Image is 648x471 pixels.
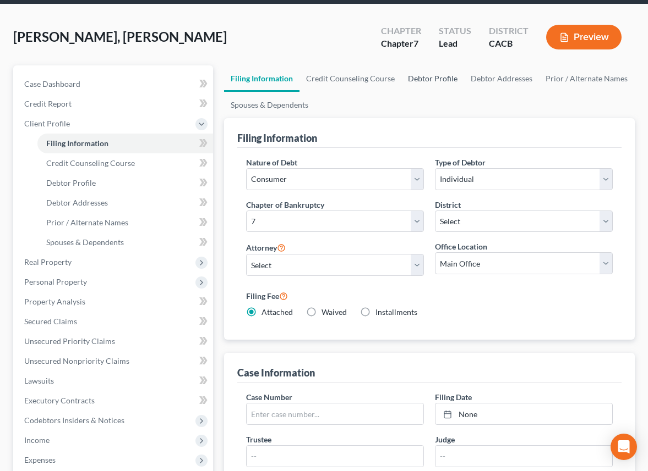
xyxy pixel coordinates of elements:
div: Chapter [381,25,421,37]
span: Credit Counseling Course [46,158,135,168]
span: Unsecured Nonpriority Claims [24,356,129,365]
a: Case Dashboard [15,74,213,94]
span: Client Profile [24,119,70,128]
span: Executory Contracts [24,396,95,405]
span: Unsecured Priority Claims [24,336,115,346]
div: Open Intercom Messenger [611,434,637,460]
a: Credit Report [15,94,213,114]
span: Secured Claims [24,317,77,326]
span: Income [24,435,50,445]
input: Enter case number... [247,403,423,424]
span: Codebtors Insiders & Notices [24,415,124,425]
div: Chapter [381,37,421,50]
a: Prior / Alternate Names [37,213,213,232]
label: Nature of Debt [246,157,297,168]
a: Filing Information [224,65,300,92]
a: None [435,403,612,424]
span: Real Property [24,257,72,267]
label: Type of Debtor [435,157,486,168]
span: [PERSON_NAME], [PERSON_NAME] [13,29,227,45]
span: Filing Information [46,138,108,148]
div: Status [439,25,471,37]
span: Property Analysis [24,297,85,306]
input: -- [247,446,423,467]
label: Office Location [435,241,487,252]
div: District [489,25,529,37]
button: Preview [546,25,622,49]
div: Case Information [237,366,315,379]
label: Attorney [246,241,286,254]
span: 7 [413,38,418,48]
a: Debtor Profile [37,173,213,193]
a: Spouses & Dependents [37,232,213,252]
span: Waived [322,307,347,317]
label: Trustee [246,434,271,445]
label: District [435,199,461,210]
a: Filing Information [37,134,213,153]
a: Debtor Addresses [37,193,213,213]
div: Filing Information [237,131,317,145]
span: Prior / Alternate Names [46,218,128,227]
label: Case Number [246,391,292,403]
div: CACB [489,37,529,50]
span: Case Dashboard [24,79,80,88]
span: Installments [375,307,417,317]
a: Unsecured Nonpriority Claims [15,351,213,371]
span: Debtor Addresses [46,198,108,207]
label: Judge [435,434,455,445]
a: Unsecured Priority Claims [15,331,213,351]
div: Lead [439,37,471,50]
span: Attached [262,307,293,317]
label: Filing Fee [246,289,613,302]
a: Secured Claims [15,312,213,331]
a: Debtor Addresses [464,65,539,92]
a: Credit Counseling Course [300,65,401,92]
a: Debtor Profile [401,65,464,92]
a: Executory Contracts [15,391,213,411]
a: Prior / Alternate Names [539,65,634,92]
label: Filing Date [435,391,472,403]
span: Expenses [24,455,56,464]
a: Property Analysis [15,292,213,312]
span: Credit Report [24,99,72,108]
input: -- [435,446,612,467]
span: Debtor Profile [46,178,96,187]
a: Lawsuits [15,371,213,391]
a: Credit Counseling Course [37,153,213,173]
span: Spouses & Dependents [46,237,124,247]
span: Lawsuits [24,376,54,385]
label: Chapter of Bankruptcy [246,199,324,210]
span: Personal Property [24,277,87,286]
a: Spouses & Dependents [224,92,315,118]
